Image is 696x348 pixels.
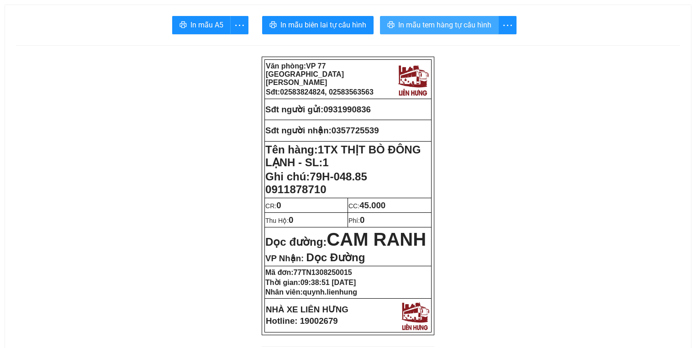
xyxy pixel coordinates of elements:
[265,170,367,195] span: 79H-048.85 0911878710
[265,202,281,210] span: CR:
[262,16,374,34] button: printerIn mẫu biên lai tự cấu hình
[301,279,356,286] span: 09:38:51 [DATE]
[265,269,352,276] strong: Mã đơn:
[280,19,366,31] span: In mẫu biên lai tự cấu hình
[303,288,357,296] span: quynh.lienhung
[359,200,385,210] span: 45.000
[360,215,364,225] span: 0
[190,19,223,31] span: In mẫu A5
[306,251,365,264] span: Dọc Đường
[265,236,426,248] strong: Dọc đường:
[172,16,231,34] button: printerIn mẫu A5
[322,156,328,169] span: 1
[323,105,371,114] span: 0931990836
[387,21,395,30] span: printer
[348,202,385,210] span: CC:
[266,316,338,326] strong: Hotline: 19002679
[498,16,517,34] button: more
[265,279,356,286] strong: Thời gian:
[289,215,293,225] span: 0
[179,21,187,30] span: printer
[265,217,293,224] span: Thu Hộ:
[265,288,357,296] strong: Nhân viên:
[265,143,421,169] span: 1TX THỊT BÒ ĐÔNG LẠNH - SL:
[280,88,374,96] span: 02583824824, 02583563563
[37,59,100,69] strong: Phiếu gửi hàng
[276,200,281,210] span: 0
[332,126,379,135] span: 0357725539
[266,62,344,86] span: VP 77 [GEOGRAPHIC_DATA][PERSON_NAME]
[327,229,426,249] span: CAM RANH
[266,305,348,314] strong: NHÀ XE LIÊN HƯNG
[395,62,430,97] img: logo
[294,269,352,276] span: 77TN1308250015
[399,300,431,331] img: logo
[265,170,367,195] span: Ghi chú:
[3,5,75,14] strong: Nhà xe Liên Hưng
[266,62,344,86] strong: Văn phòng:
[265,126,332,135] strong: Sđt người nhận:
[230,16,248,34] button: more
[265,253,304,263] span: VP Nhận:
[266,88,374,96] strong: Sđt:
[3,16,94,56] strong: VP: 77 [GEOGRAPHIC_DATA][PERSON_NAME][GEOGRAPHIC_DATA]
[398,19,491,31] span: In mẫu tem hàng tự cấu hình
[265,105,323,114] strong: Sđt người gửi:
[499,20,516,31] span: more
[98,11,134,49] img: logo
[231,20,248,31] span: more
[265,143,421,169] strong: Tên hàng:
[348,217,364,224] span: Phí:
[269,21,277,30] span: printer
[380,16,499,34] button: printerIn mẫu tem hàng tự cấu hình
